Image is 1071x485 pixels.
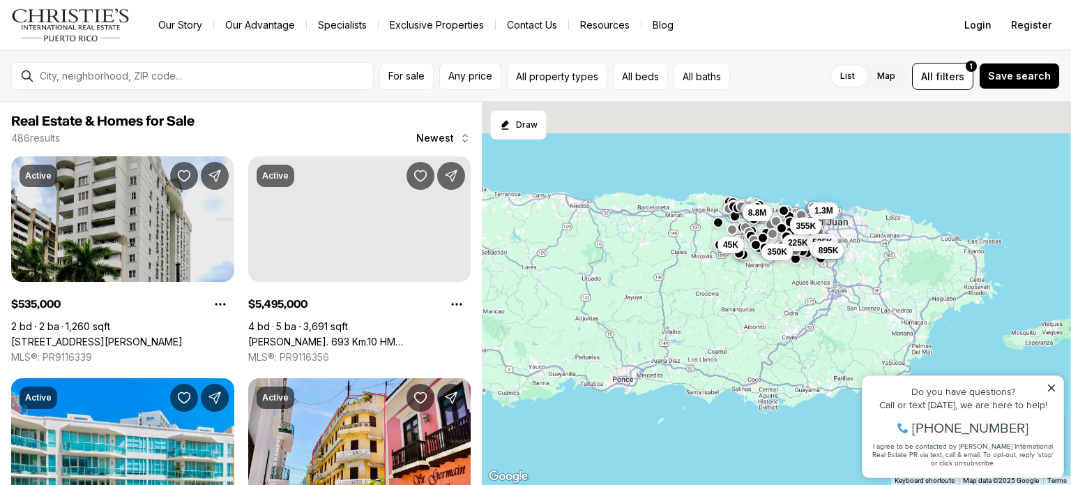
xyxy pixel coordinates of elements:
[866,64,906,89] label: Map
[15,45,202,54] div: Call or text [DATE], we are here to help!
[416,133,454,144] span: Newest
[15,31,202,41] div: Do you have questions?
[812,242,844,259] button: 895K
[979,63,1060,89] button: Save search
[988,70,1051,82] span: Save search
[379,63,434,90] button: For sale
[307,15,378,35] a: Specialists
[496,15,568,35] button: Contact Us
[407,384,434,412] button: Save Property: 200 SOL ST. #PH-D1
[57,66,174,80] span: [PHONE_NUMBER]
[437,162,465,190] button: Share Property
[790,218,821,234] button: 355K
[796,221,816,232] span: 355K
[407,162,434,190] button: Save Property: Carr. 693 Km.10 HM 7 PLANTATION VILLAGE DRIVE #1202
[379,15,495,35] a: Exclusive Properties
[437,384,465,412] button: Share Property
[807,234,838,251] button: 535K
[641,15,685,35] a: Blog
[767,246,787,258] span: 350K
[717,237,744,253] button: 45K
[448,70,492,82] span: Any price
[214,15,306,35] a: Our Advantage
[262,392,289,403] p: Active
[723,239,738,251] span: 45K
[761,244,793,260] button: 350K
[201,384,229,412] button: Share Property
[490,110,547,140] button: Start drawing
[206,290,234,318] button: Property options
[17,86,199,112] span: I agree to be contacted by [PERSON_NAME] International Real Estate PR via text, call & email. To ...
[1011,20,1051,31] span: Register
[170,384,198,412] button: Save Property: 25 MUNOZ RIVERA #606
[25,392,52,403] p: Active
[613,63,668,90] button: All beds
[11,133,60,144] p: 486 results
[818,245,838,256] span: 895K
[1003,11,1060,39] button: Register
[388,70,425,82] span: For sale
[964,20,992,31] span: Login
[829,64,866,89] label: List
[747,207,766,218] span: 8.8M
[810,241,841,258] button: 545K
[569,15,641,35] a: Resources
[507,63,607,90] button: All property types
[788,237,808,248] span: 225K
[439,63,501,90] button: Any price
[674,63,730,90] button: All baths
[147,15,213,35] a: Our Story
[11,336,183,348] a: 225 CARR 2 #1004, GUAYNABO PR, 00966
[956,11,1000,39] button: Login
[812,237,833,248] span: 535K
[815,244,835,255] span: 545K
[170,162,198,190] button: Save Property: 225 CARR 2 #1004
[248,336,471,348] a: Carr. 693 Km.10 HM 7 PLANTATION VILLAGE DRIVE #1202, DORADO PR, 00646
[970,61,973,72] span: 1
[201,162,229,190] button: Share Property
[912,63,973,90] button: Allfilters1
[742,204,772,221] button: 8.8M
[25,170,52,181] p: Active
[814,205,833,216] span: 1.3M
[782,234,814,251] button: 225K
[262,170,289,181] p: Active
[443,290,471,318] button: Property options
[11,114,195,128] span: Real Estate & Homes for Sale
[408,124,479,152] button: Newest
[936,69,964,84] span: filters
[11,8,130,42] img: logo
[921,69,933,84] span: All
[809,202,839,219] button: 1.3M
